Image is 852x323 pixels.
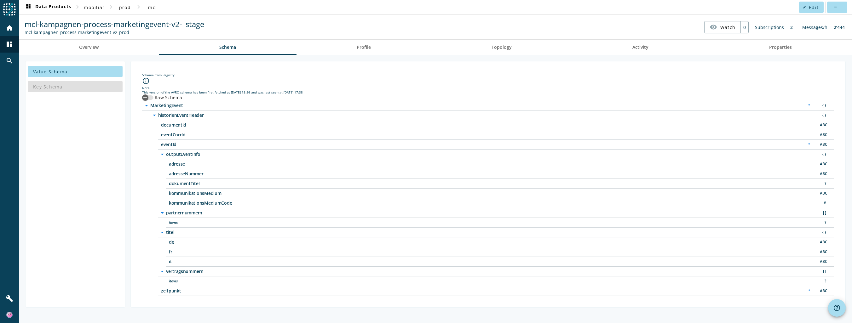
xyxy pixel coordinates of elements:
span: mcl [148,4,157,10]
button: mobiliar [81,2,107,13]
span: prod [119,4,131,10]
span: /historienEventHeader/eventId [161,142,319,147]
mat-icon: dashboard [25,3,32,11]
span: /historienEventHeader/partnernummern/items [169,220,326,225]
div: String [817,122,829,128]
div: Messages/h [799,21,831,33]
mat-icon: visibility [710,23,717,31]
span: Profile [357,45,371,49]
div: String [817,171,829,177]
div: Required [805,288,814,294]
div: Unknown [817,219,829,226]
span: Edit [809,4,819,10]
div: 2’444 [831,21,848,33]
mat-icon: search [6,57,13,65]
i: arrow_drop_down [143,102,150,109]
span: /historienEventHeader/outputEventInfo [166,152,324,156]
div: String [817,288,829,294]
div: String [817,258,829,265]
mat-icon: help_outline [833,304,841,312]
div: Array [817,210,829,216]
mat-icon: build [6,295,13,302]
i: arrow_drop_down [158,268,166,275]
div: Object [817,102,829,109]
div: This version of the AVRO schema has been first fetched at [DATE] 15:56 and was last seen at [DATE... [142,90,834,94]
button: Value Schema [28,66,123,77]
button: mcl [142,2,163,13]
i: arrow_drop_down [151,111,158,119]
span: /historienEventHeader/outputEventInfo/kommunikationsMediumCode [169,201,326,205]
span: /historienEventHeader/vertragsnummern/items [169,279,326,283]
div: Object [817,151,829,158]
div: String [817,190,829,197]
div: Required [805,102,814,109]
span: Properties [769,45,792,49]
button: prod [115,2,135,13]
div: Object [817,112,829,119]
div: Note: [142,86,834,90]
i: arrow_drop_down [158,209,166,217]
span: /historienEventHeader/documentId [161,123,319,127]
div: 0 [740,21,748,33]
button: Edit [799,2,824,13]
button: Data Products [22,2,74,13]
span: /historienEventHeader/titel [166,230,324,235]
span: /historienEventHeader/partnernummern [166,211,324,215]
button: Watch [705,21,740,33]
div: Number [817,200,829,207]
span: mcl-kampagnen-process-marketingevent-v2-_stage_ [25,19,208,29]
span: Activity [632,45,648,49]
span: /historienEventHeader/outputEventInfo/kommunikationsMedium [169,191,326,195]
div: Unknown [817,180,829,187]
i: arrow_drop_down [158,229,166,236]
div: String [817,249,829,255]
span: /historienEventHeader/outputEventInfo/adresse [169,162,326,166]
span: Data Products [25,3,71,11]
span: / [150,103,308,108]
span: /historienEventHeader [158,113,316,117]
mat-icon: more_horiz [833,5,837,9]
div: String [817,161,829,167]
img: spoud-logo.svg [3,3,16,16]
div: Schema from Registry [142,73,834,77]
i: arrow_drop_down [158,150,166,158]
span: /historienEventHeader/zeitpunkt [161,289,319,293]
div: Subscriptions [752,21,787,33]
mat-icon: dashboard [6,41,13,48]
span: Value Schema [33,69,67,75]
span: /historienEventHeader/titel/fr [169,250,326,254]
span: Topology [492,45,512,49]
mat-icon: chevron_right [107,3,115,11]
span: /historienEventHeader/titel/it [169,259,326,264]
div: Required [805,141,814,148]
img: e963a35b2d4f2be2cd08818722ff34cc [6,312,13,318]
div: Kafka Topic: mcl-kampagnen-process-marketingevent-v2-prod [25,29,208,35]
div: Array [817,268,829,275]
label: Raw Schema [153,94,182,101]
mat-icon: edit [803,5,806,9]
span: Schema [219,45,236,49]
div: Object [817,229,829,236]
div: String [817,132,829,138]
mat-icon: chevron_right [135,3,142,11]
mat-icon: chevron_right [74,3,81,11]
i: info_outline [142,77,150,85]
div: Unknown [817,278,829,285]
span: mobiliar [84,4,105,10]
span: /historienEventHeader/vertragsnummern [166,269,324,274]
div: 2 [787,21,796,33]
div: String [817,239,829,246]
span: /historienEventHeader/titel/de [169,240,326,244]
div: String [817,141,829,148]
span: /historienEventHeader/outputEventInfo/dokumentTitel [169,181,326,186]
span: /historienEventHeader/eventCorrId [161,133,319,137]
span: Watch [720,22,735,33]
span: /historienEventHeader/outputEventInfo/adresseNummer [169,172,326,176]
mat-icon: home [6,24,13,32]
span: Overview [79,45,99,49]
